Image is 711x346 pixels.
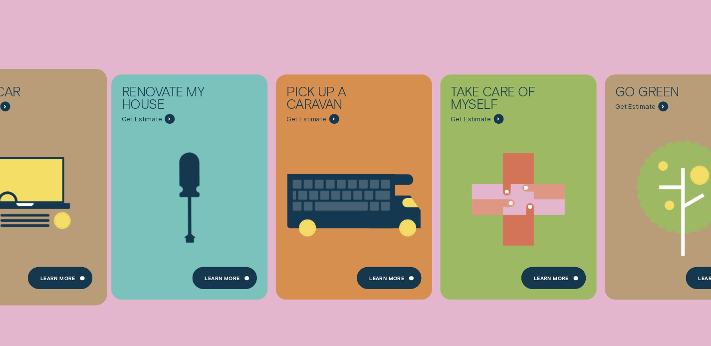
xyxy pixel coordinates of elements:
a: Renovate My House - Learn more [111,75,267,294]
span: Get Estimate [286,115,326,123]
a: Learn More [28,267,93,290]
div: Renovate My House [122,85,222,114]
a: Pick up a caravan - Learn more [276,75,432,294]
span: Get Estimate [615,102,655,111]
a: Learn more [521,267,586,290]
a: Learn more [192,267,257,290]
span: Get Estimate [451,115,490,123]
a: Take care of myself - Learn more [441,75,597,294]
div: Pick up a caravan [286,85,386,114]
span: Get Estimate [122,115,162,123]
a: Learn More [357,267,422,290]
div: Take care of myself [451,85,550,114]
